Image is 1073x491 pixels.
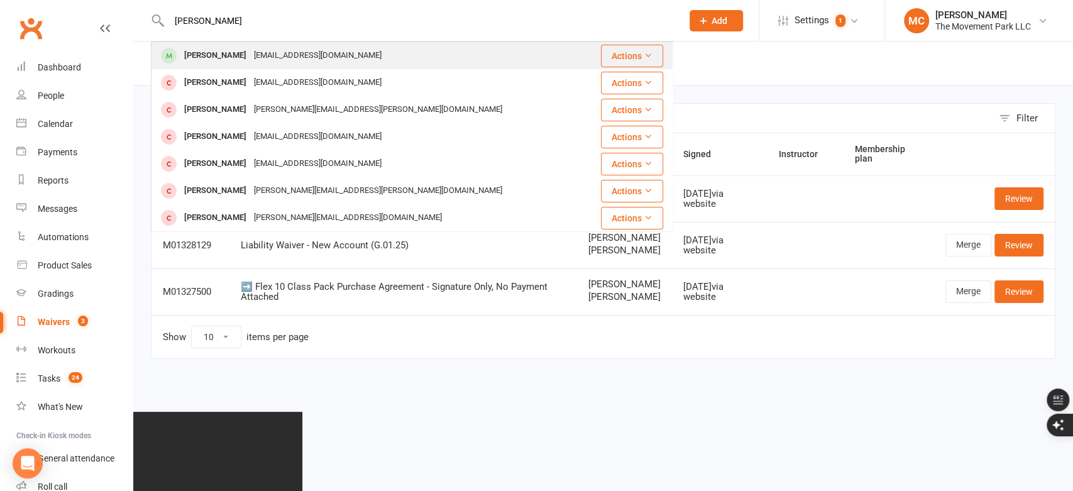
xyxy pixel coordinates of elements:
div: [PERSON_NAME] [180,47,250,65]
a: Dashboard [16,53,133,82]
div: Messages [38,204,77,214]
div: MC [904,8,929,33]
div: [PERSON_NAME] [180,128,250,146]
div: [EMAIL_ADDRESS][DOMAIN_NAME] [250,128,385,146]
div: [EMAIL_ADDRESS][DOMAIN_NAME] [250,155,385,173]
div: [PERSON_NAME] [180,74,250,92]
div: Product Sales [38,260,92,270]
span: 3 [78,316,88,326]
a: Merge [945,280,991,303]
div: Filter [1016,111,1038,126]
a: Workouts [16,336,133,365]
div: [EMAIL_ADDRESS][DOMAIN_NAME] [250,47,385,65]
div: Liability Waiver - New Account (G.01.25) [241,240,566,251]
div: [PERSON_NAME] [935,9,1031,21]
div: [PERSON_NAME][EMAIL_ADDRESS][PERSON_NAME][DOMAIN_NAME] [250,101,506,119]
button: Signed [683,146,725,162]
div: [EMAIL_ADDRESS][DOMAIN_NAME] [250,74,385,92]
a: Merge [945,234,991,257]
div: Reports [38,175,69,185]
div: Automations [38,232,89,242]
div: [DATE] via website [683,235,756,256]
div: [PERSON_NAME] [180,182,250,200]
div: Open Intercom Messenger [13,448,43,478]
button: Actions [601,99,663,121]
a: Review [994,280,1043,303]
div: Show [163,326,309,348]
div: Payments [38,147,77,157]
div: General attendance [38,453,114,463]
button: Actions [601,153,663,175]
a: General attendance kiosk mode [16,444,133,473]
a: Tasks 24 [16,365,133,393]
a: Waivers 3 [16,308,133,336]
div: [DATE] via website [683,189,756,209]
th: Membership plan [843,133,934,175]
a: What's New [16,393,133,421]
button: Actions [601,180,663,202]
span: Add [712,16,727,26]
span: 1 [835,14,845,27]
a: Reports [16,167,133,195]
button: Actions [601,45,663,67]
div: [DATE] via website [683,282,756,302]
span: 24 [69,372,82,383]
div: M01328129 [163,240,218,251]
div: M01327500 [163,287,218,297]
div: What's New [38,402,83,412]
button: Filter [993,104,1055,133]
span: [PERSON_NAME] [588,292,661,302]
span: Signed [683,149,725,159]
div: [PERSON_NAME] [180,101,250,119]
a: Gradings [16,280,133,308]
div: Dashboard [38,62,81,72]
a: Messages [16,195,133,223]
div: People [38,91,64,101]
span: [PERSON_NAME] [588,279,661,290]
button: Actions [601,126,663,148]
a: Clubworx [15,13,47,44]
span: Instructor [779,149,832,159]
a: People [16,82,133,110]
span: [PERSON_NAME] [588,245,661,256]
span: [PERSON_NAME] [588,233,661,243]
div: Waivers [38,317,70,327]
div: Gradings [38,289,74,299]
a: Calendar [16,110,133,138]
div: Calendar [38,119,73,129]
button: Instructor [779,146,832,162]
div: [PERSON_NAME] [180,209,250,227]
div: ➡️ Flex 10 Class Pack Purchase Agreement - Signature Only, No Payment Attached [241,282,566,302]
a: Review [994,187,1043,210]
span: Settings [795,6,829,35]
div: [PERSON_NAME][EMAIL_ADDRESS][PERSON_NAME][DOMAIN_NAME] [250,182,506,200]
button: Actions [601,72,663,94]
div: [PERSON_NAME] [180,155,250,173]
a: Product Sales [16,251,133,280]
div: Tasks [38,373,60,383]
button: Actions [601,207,663,229]
div: [PERSON_NAME][EMAIL_ADDRESS][DOMAIN_NAME] [250,209,446,227]
a: Payments [16,138,133,167]
input: Search... [165,12,673,30]
div: items per page [246,332,309,343]
a: Review [994,234,1043,257]
a: Automations [16,223,133,251]
div: Workouts [38,345,75,355]
div: The Movement Park LLC [935,21,1031,32]
button: Add [690,10,743,31]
